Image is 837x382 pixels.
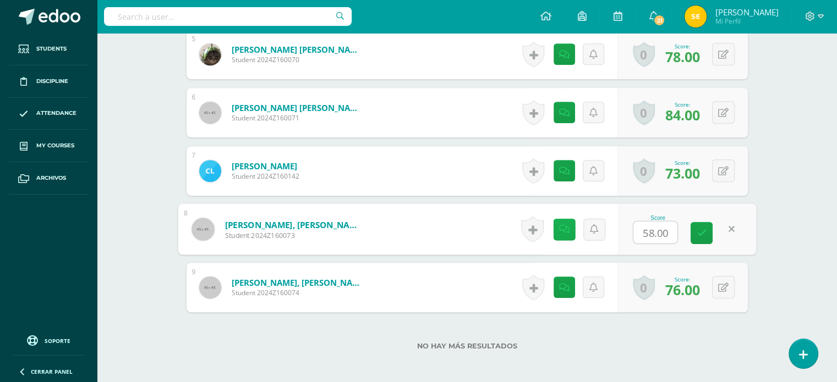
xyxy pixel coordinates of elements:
a: 0 [633,42,655,67]
div: Score: [665,101,700,108]
span: Attendance [36,109,76,118]
span: Student 2024Z160074 [232,288,364,297]
img: 45x45 [192,218,214,240]
a: Archivos [9,162,88,195]
div: Score: [665,42,700,50]
a: My courses [9,130,88,162]
span: Cerrar panel [31,368,73,375]
span: [PERSON_NAME] [715,7,778,18]
a: [PERSON_NAME] [PERSON_NAME] [232,102,364,113]
span: Student 2024Z160073 [225,230,360,240]
img: efdde124b53c5e6227a31b6264010d7d.png [199,43,221,65]
span: Students [36,45,67,53]
span: 78.00 [665,47,700,66]
span: Mi Perfil [715,16,778,26]
span: My courses [36,141,74,150]
a: Attendance [9,98,88,130]
a: [PERSON_NAME], [PERSON_NAME] [225,219,360,230]
img: 4e9def19cc85b7c337b3cd984476dcf2.png [685,5,707,27]
span: Student 2024Z160071 [232,113,364,123]
input: 0-100.0 [633,222,677,243]
img: 45x45 [199,102,221,124]
img: e8814c675841979fe0530a6dd7c75fda.png [199,160,221,182]
div: Score: [665,159,700,167]
a: 0 [633,158,655,184]
span: 84.00 [665,106,700,124]
input: Search a user… [104,7,352,26]
div: Score: [665,275,700,283]
a: Discipline [9,65,88,98]
a: Soporte [13,333,84,347]
a: [PERSON_NAME] [PERSON_NAME] [232,44,364,55]
span: 21 [653,14,665,26]
span: Archivos [36,174,66,182]
a: [PERSON_NAME] [232,160,299,171]
span: Student 2024Z160142 [232,171,299,181]
span: Student 2024Z160070 [232,55,364,64]
label: No hay más resultados [187,342,748,350]
img: 45x45 [199,276,221,298]
span: Discipline [36,77,68,86]
a: 0 [633,100,655,125]
a: Students [9,33,88,65]
a: 0 [633,275,655,300]
a: [PERSON_NAME], [PERSON_NAME] [232,277,364,288]
span: Soporte [45,337,70,345]
span: 73.00 [665,164,700,182]
div: Score [633,214,683,220]
span: 76.00 [665,280,700,299]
